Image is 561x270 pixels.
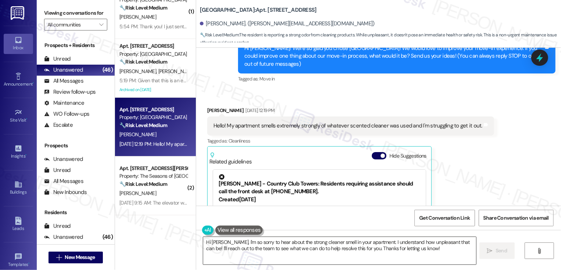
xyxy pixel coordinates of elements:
div: Archived on [DATE] [119,85,188,94]
div: Prospects [37,142,115,150]
div: Property: [GEOGRAPHIC_DATA] [119,114,187,121]
label: Hide Suggestions [389,152,427,160]
div: Apt. [STREET_ADDRESS][PERSON_NAME] [119,165,187,172]
strong: 🔧 Risk Level: Medium [119,122,167,129]
div: Apt. [STREET_ADDRESS] [119,106,187,114]
i:  [99,22,103,28]
div: Property: [GEOGRAPHIC_DATA] [119,50,187,58]
span: • [33,80,34,86]
div: Residents [37,209,115,216]
div: Property: The Seasons of [GEOGRAPHIC_DATA] [119,172,187,180]
a: Leads [4,215,33,234]
span: Move in [259,76,274,82]
div: Unanswered [44,233,83,241]
div: All Messages [44,77,83,85]
strong: 🔧 Risk Level: Medium [119,181,167,187]
div: Unanswered [44,155,83,163]
div: Related guidelines [209,152,252,166]
span: [PERSON_NAME] [158,68,195,75]
i:  [56,255,62,260]
span: Send [496,247,507,255]
button: Share Conversation via email [479,210,554,226]
a: Insights • [4,142,33,162]
div: Unread [44,222,71,230]
span: [PERSON_NAME] [119,14,156,20]
div: [PERSON_NAME]. ([PERSON_NAME][EMAIL_ADDRESS][DOMAIN_NAME]) [200,20,375,28]
div: Unread [44,55,71,63]
div: Apt. [STREET_ADDRESS] [119,42,187,50]
img: ResiDesk Logo [11,6,26,20]
input: All communities [47,19,96,30]
span: • [26,116,28,122]
div: [DATE] 12:19 PM [244,107,274,114]
span: New Message [65,253,95,261]
div: 5:19 PM: Given that this is an expensive luxury property it seems a standard ask that gym equipme... [119,77,424,84]
div: Maintenance [44,99,84,107]
div: [PERSON_NAME] - Country Club Towers: Residents requiring assistance should call the front desk at... [219,174,420,196]
textarea: Hi [PERSON_NAME], I'm so sorry to hear about the strong cleaner smell in your apartment. I unders... [203,237,476,264]
button: Get Conversation Link [414,210,475,226]
a: Buildings [4,178,33,198]
div: Created [DATE] [219,196,420,204]
strong: 🔧 Risk Level: Medium [119,4,167,11]
button: Send [479,242,515,259]
span: • [28,261,29,266]
span: [PERSON_NAME] [119,131,156,138]
div: All Messages [44,177,83,185]
div: Tagged as: [238,73,555,84]
div: [DATE] 9:15 AM: The elevator was fixed sometime [DATE] [119,199,238,206]
div: Review follow-ups [44,88,96,96]
a: Inbox [4,34,33,54]
span: [PERSON_NAME] [119,68,158,75]
button: New Message [48,252,103,263]
div: Property level guideline ( 68 % match) [219,205,420,213]
span: : The resident is reporting a strong odor from cleaning products. While unpleasant, it doesn't po... [200,31,561,47]
div: Unanswered [44,66,83,74]
div: Escalate [44,121,73,129]
b: [GEOGRAPHIC_DATA]: Apt. [STREET_ADDRESS] [200,6,317,14]
div: Hi [PERSON_NAME]! We're so glad you chose [GEOGRAPHIC_DATA]! We would love to improve your move-i... [244,44,544,68]
span: • [25,152,26,158]
div: Unread [44,166,71,174]
div: Hello! My apartment smells extremely strongly of whatever scented cleaner was used and I'm strugg... [213,122,482,130]
strong: 🔧 Risk Level: Medium [200,32,239,38]
div: (46) [101,64,115,76]
div: (46) [101,231,115,243]
a: Site Visit • [4,106,33,126]
span: Share Conversation via email [483,214,549,222]
i:  [487,248,493,254]
div: Tagged as: [207,136,494,146]
i:  [537,248,542,254]
div: WO Follow-ups [44,110,89,118]
div: [PERSON_NAME] [207,107,494,117]
div: Prospects + Residents [37,42,115,49]
div: 5:54 PM: Thank you! I just sent them a note. I'm sure it'll be handled quickly [119,23,277,30]
span: Cleanliness [229,138,251,144]
span: Get Conversation Link [419,214,470,222]
strong: 🔧 Risk Level: Medium [119,58,167,65]
span: [PERSON_NAME] [119,190,156,197]
label: Viewing conversations for [44,7,107,19]
div: [DATE] 12:19 PM: Hello! My apartment smells extremely strongly of whatever scented cleaner was us... [119,141,401,147]
div: New Inbounds [44,188,87,196]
